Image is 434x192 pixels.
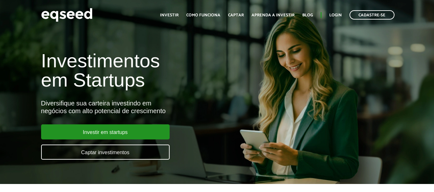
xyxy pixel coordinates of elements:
[329,13,342,17] a: Login
[186,13,220,17] a: Como funciona
[41,6,93,23] img: EqSeed
[160,13,179,17] a: Investir
[350,10,394,20] a: Cadastre-se
[252,13,295,17] a: Aprenda a investir
[41,145,170,160] a: Captar investimentos
[41,51,249,90] h1: Investimentos em Startups
[41,124,170,139] a: Investir em startups
[302,13,313,17] a: Blog
[41,99,249,115] div: Diversifique sua carteira investindo em negócios com alto potencial de crescimento
[228,13,244,17] a: Captar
